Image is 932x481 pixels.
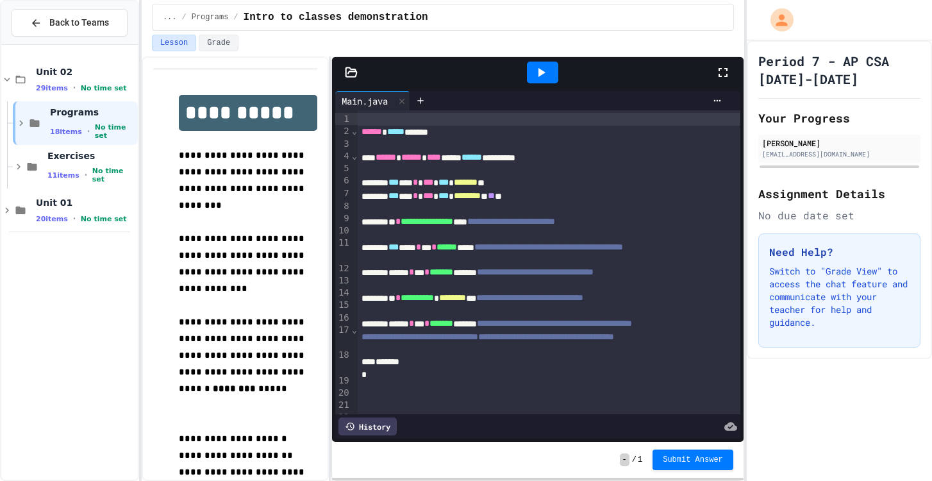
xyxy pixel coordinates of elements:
span: • [87,126,90,137]
div: 15 [335,299,351,312]
div: 4 [335,150,351,163]
div: 20 [335,387,351,399]
div: My Account [757,5,797,35]
div: 12 [335,262,351,274]
h2: Your Progress [758,109,920,127]
span: Unit 01 [36,197,135,208]
span: Programs [50,106,135,118]
span: 20 items [36,215,68,223]
div: 3 [335,138,351,150]
iframe: chat widget [878,430,919,468]
div: Main.java [335,94,394,108]
span: 11 items [47,171,79,180]
p: Switch to "Grade View" to access the chat feature and communicate with your teacher for help and ... [769,265,910,329]
div: 10 [335,224,351,237]
div: Main.java [335,91,410,110]
span: No time set [81,84,127,92]
div: 1 [335,113,351,125]
span: • [73,214,76,224]
span: 18 items [50,128,82,136]
span: Submit Answer [663,455,723,465]
h3: Need Help? [769,244,910,260]
div: [EMAIL_ADDRESS][DOMAIN_NAME] [762,149,917,159]
h1: Period 7 - AP CSA [DATE]-[DATE] [758,52,920,88]
button: Grade [199,35,238,51]
span: Fold line [351,325,358,335]
div: 17 [335,324,351,349]
span: No time set [81,215,127,223]
div: 6 [335,174,351,187]
div: 7 [335,187,351,200]
button: Submit Answer [653,450,733,470]
div: 11 [335,237,351,262]
span: Fold line [351,151,358,161]
span: No time set [92,167,135,183]
span: Back to Teams [49,16,109,30]
span: Intro to classes demonstration [244,10,428,25]
div: 14 [335,287,351,299]
div: 8 [335,200,351,212]
button: Lesson [152,35,196,51]
span: • [85,170,87,180]
div: 19 [335,375,351,387]
span: / [233,12,238,22]
span: • [73,83,76,93]
h2: Assignment Details [758,185,920,203]
div: 5 [335,162,351,174]
span: ... [163,12,177,22]
div: 21 [335,399,351,411]
div: 9 [335,212,351,225]
div: [PERSON_NAME] [762,137,917,149]
div: 18 [335,349,351,374]
div: 13 [335,274,351,287]
div: 2 [335,125,351,138]
span: Unit 02 [36,66,135,78]
span: Fold line [351,126,358,136]
span: / [182,12,187,22]
span: 1 [638,455,642,465]
div: 16 [335,312,351,324]
div: 22 [335,411,351,423]
span: / [632,455,637,465]
span: Programs [192,12,229,22]
span: No time set [95,123,135,140]
span: 29 items [36,84,68,92]
span: - [620,453,629,466]
div: No due date set [758,208,920,223]
iframe: chat widget [826,374,919,428]
div: History [338,418,397,435]
span: Exercises [47,150,135,162]
button: Back to Teams [12,9,128,37]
